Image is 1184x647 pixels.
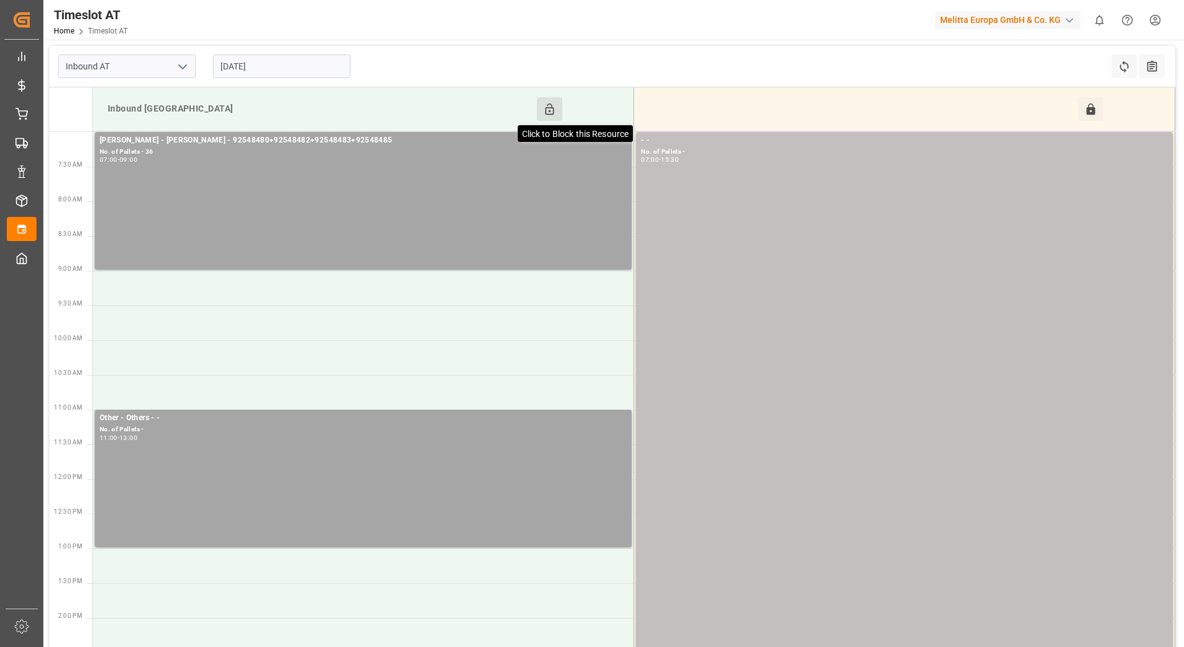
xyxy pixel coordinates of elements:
div: 07:00 [641,157,659,162]
span: 8:30 AM [58,231,82,237]
span: 7:30 AM [58,161,82,168]
div: No. of Pallets - [100,425,627,435]
span: 10:30 AM [54,369,82,376]
span: 1:00 PM [58,543,82,550]
button: show 0 new notifications [1086,6,1113,34]
div: 13:00 [120,435,137,441]
span: 9:00 AM [58,265,82,272]
input: Type to search/select [58,55,196,78]
button: Melitta Europa GmbH & Co. KG [935,8,1086,32]
div: No. of Pallets - 36 [100,147,627,157]
div: 11:00 [100,435,118,441]
div: Inbound [GEOGRAPHIC_DATA] [103,97,537,121]
div: Timeslot AT [54,6,128,24]
div: Other - Others - - [100,412,627,425]
span: 1:30 PM [58,578,82,584]
div: 09:00 [120,157,137,162]
span: 10:00 AM [54,335,82,341]
div: - [659,157,661,162]
div: - [118,157,120,162]
div: [PERSON_NAME] - [PERSON_NAME] - 92548480+92548482+92548483+92548485 [100,134,627,147]
div: No. of Pallets - [641,147,1168,157]
div: Melitta Europa GmbH & Co. KG [935,11,1081,29]
span: 11:30 AM [54,439,82,446]
span: 8:00 AM [58,196,82,203]
span: 11:00 AM [54,404,82,411]
a: Home [54,27,74,35]
div: - - [641,134,1168,147]
span: 2:00 PM [58,612,82,619]
button: Help Center [1113,6,1141,34]
input: DD-MM-YYYY [213,55,350,78]
div: 15:30 [661,157,679,162]
span: 12:00 PM [54,473,82,480]
span: 9:30 AM [58,300,82,307]
button: open menu [173,57,191,76]
div: - [118,435,120,441]
span: 12:30 PM [54,508,82,515]
div: 07:00 [100,157,118,162]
